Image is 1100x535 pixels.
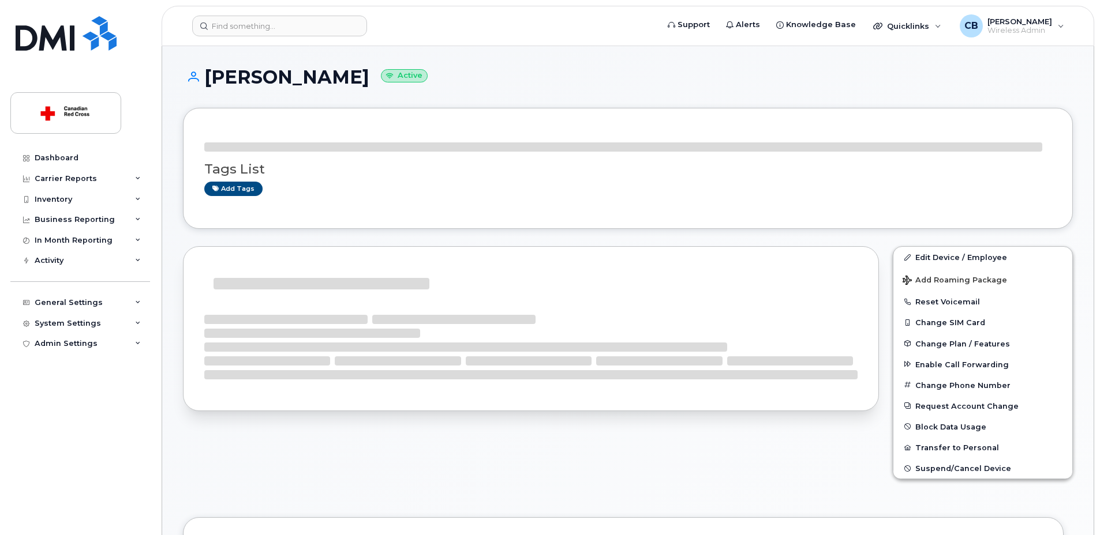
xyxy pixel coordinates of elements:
[893,354,1072,375] button: Enable Call Forwarding
[893,333,1072,354] button: Change Plan / Features
[915,339,1010,348] span: Change Plan / Features
[893,437,1072,458] button: Transfer to Personal
[893,395,1072,416] button: Request Account Change
[915,464,1011,473] span: Suspend/Cancel Device
[893,375,1072,395] button: Change Phone Number
[893,312,1072,333] button: Change SIM Card
[893,267,1072,291] button: Add Roaming Package
[903,276,1007,287] span: Add Roaming Package
[915,360,1009,368] span: Enable Call Forwarding
[893,247,1072,267] a: Edit Device / Employee
[204,162,1052,176] h3: Tags List
[893,416,1072,437] button: Block Data Usage
[204,182,263,196] a: Add tags
[381,69,428,82] small: Active
[893,291,1072,312] button: Reset Voicemail
[183,67,1073,87] h1: [PERSON_NAME]
[893,458,1072,479] button: Suspend/Cancel Device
